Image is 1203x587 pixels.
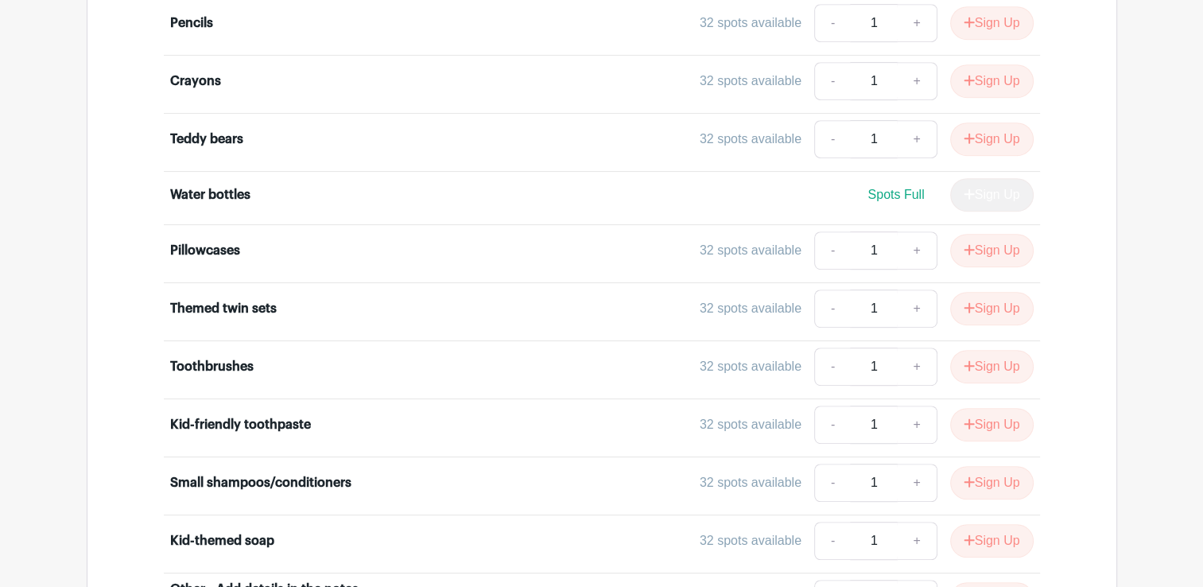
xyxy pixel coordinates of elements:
a: - [814,348,851,386]
a: - [814,62,851,100]
a: - [814,231,851,270]
div: 32 spots available [700,473,801,492]
a: - [814,4,851,42]
div: 32 spots available [700,299,801,318]
a: + [897,522,937,560]
div: 32 spots available [700,14,801,33]
a: + [897,62,937,100]
div: Pencils [170,14,213,33]
button: Sign Up [950,64,1034,98]
div: Water bottles [170,185,250,204]
div: Themed twin sets [170,299,277,318]
a: + [897,4,937,42]
a: + [897,231,937,270]
a: - [814,290,851,328]
button: Sign Up [950,466,1034,500]
button: Sign Up [950,350,1034,383]
button: Sign Up [950,408,1034,441]
a: + [897,290,937,328]
button: Sign Up [950,292,1034,325]
div: 32 spots available [700,531,801,550]
button: Sign Up [950,6,1034,40]
a: - [814,464,851,502]
a: + [897,348,937,386]
button: Sign Up [950,234,1034,267]
a: - [814,120,851,158]
div: 32 spots available [700,72,801,91]
a: + [897,406,937,444]
div: 32 spots available [700,357,801,376]
div: Crayons [170,72,221,91]
button: Sign Up [950,122,1034,156]
a: - [814,522,851,560]
div: 32 spots available [700,241,801,260]
a: + [897,464,937,502]
div: Small shampoos/conditioners [170,473,351,492]
div: Toothbrushes [170,357,254,376]
div: Teddy bears [170,130,243,149]
a: + [897,120,937,158]
div: Kid-themed soap [170,531,274,550]
div: Pillowcases [170,241,240,260]
div: Kid-friendly toothpaste [170,415,311,434]
button: Sign Up [950,524,1034,558]
div: 32 spots available [700,130,801,149]
span: Spots Full [867,188,924,201]
div: 32 spots available [700,415,801,434]
a: - [814,406,851,444]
